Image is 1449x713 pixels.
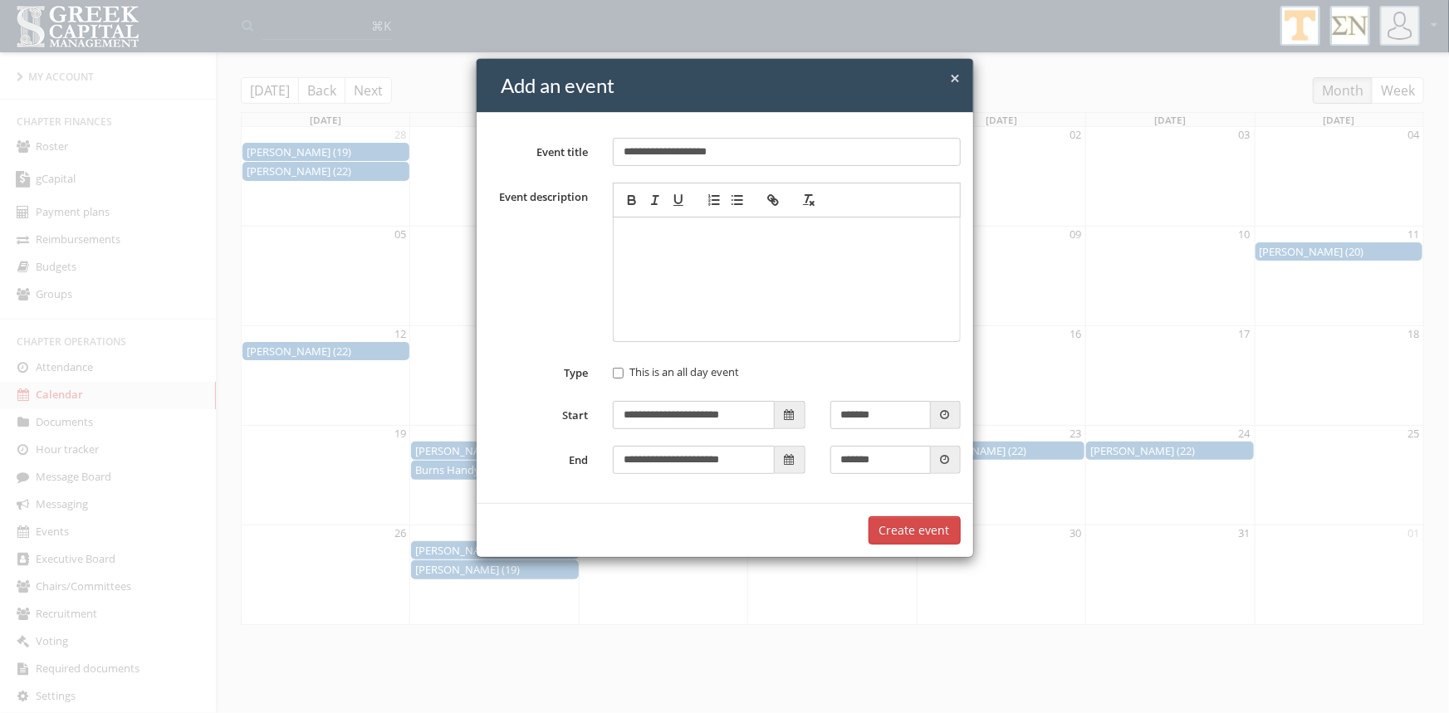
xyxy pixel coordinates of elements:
[869,516,961,545] button: Create event
[613,364,739,381] label: This is an all day event
[951,66,961,90] span: ×
[477,139,601,160] label: Event title
[477,402,601,423] label: Start
[477,183,601,205] label: Event description
[477,359,601,381] label: Type
[613,368,624,378] input: This is an all day event
[477,447,601,468] label: End
[502,71,961,100] h4: Add an event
